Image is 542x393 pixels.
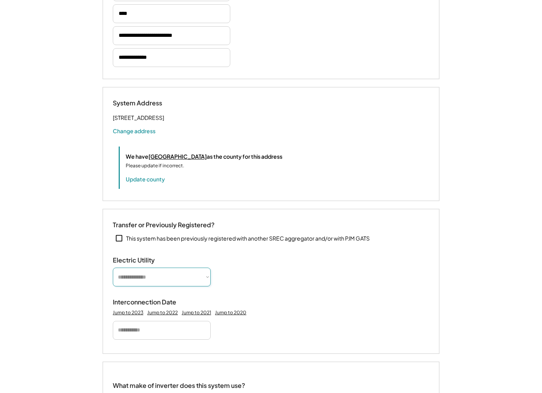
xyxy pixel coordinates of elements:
div: Please update if incorrect. [126,162,184,169]
div: Transfer or Previously Registered? [113,221,215,229]
div: [STREET_ADDRESS] [113,113,164,123]
div: Electric Utility [113,256,191,264]
div: This system has been previously registered with another SREC aggregator and/or with PJM GATS [126,235,370,243]
div: Jump to 2023 [113,310,143,316]
u: [GEOGRAPHIC_DATA] [148,153,207,160]
button: Change address [113,127,155,135]
div: We have as the county for this address [126,152,282,161]
button: Update county [126,175,165,183]
div: System Address [113,99,191,107]
div: Jump to 2020 [215,310,246,316]
div: Interconnection Date [113,298,191,306]
div: Jump to 2021 [182,310,211,316]
div: Jump to 2022 [147,310,178,316]
div: What make of inverter does this system use? [113,374,245,391]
